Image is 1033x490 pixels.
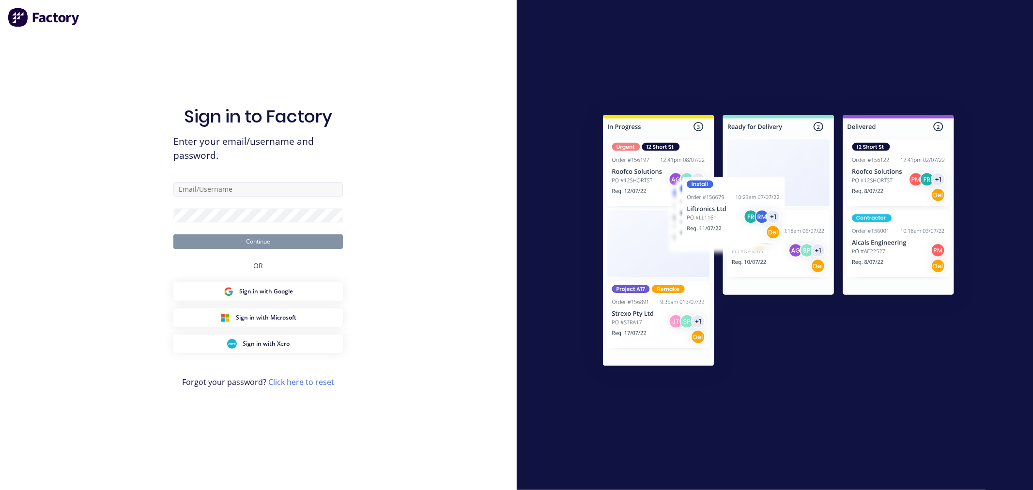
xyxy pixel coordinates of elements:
img: Google Sign in [224,287,233,296]
span: Forgot your password? [182,376,334,388]
span: Enter your email/username and password. [173,135,343,163]
button: Xero Sign inSign in with Xero [173,335,343,353]
button: Microsoft Sign inSign in with Microsoft [173,308,343,327]
span: Sign in with Google [239,287,293,296]
div: OR [253,249,263,282]
img: Microsoft Sign in [220,313,230,322]
img: Sign in [582,95,975,389]
button: Google Sign inSign in with Google [173,282,343,301]
img: Xero Sign in [227,339,237,349]
a: Click here to reset [268,377,334,387]
span: Sign in with Microsoft [236,313,296,322]
input: Email/Username [173,182,343,197]
h1: Sign in to Factory [184,106,332,127]
img: Factory [8,8,80,27]
button: Continue [173,234,343,249]
span: Sign in with Xero [243,339,290,348]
